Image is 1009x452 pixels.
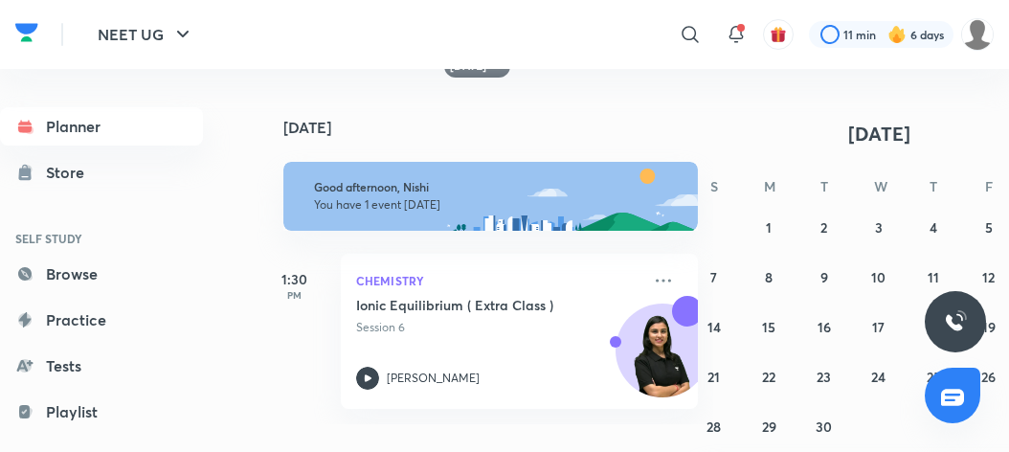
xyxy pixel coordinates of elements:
abbr: September 14, 2025 [707,318,721,336]
button: September 28, 2025 [699,411,729,441]
button: September 1, 2025 [753,212,784,242]
a: Company Logo [15,18,38,52]
abbr: September 1, 2025 [766,218,772,237]
img: afternoon [283,162,699,231]
p: Session 6 [356,319,641,336]
abbr: September 16, 2025 [818,318,831,336]
button: September 18, 2025 [918,311,949,342]
abbr: September 3, 2025 [875,218,883,237]
abbr: Wednesday [874,177,887,195]
p: [PERSON_NAME] [387,370,480,387]
abbr: Monday [764,177,775,195]
button: September 4, 2025 [918,212,949,242]
abbr: September 29, 2025 [762,418,776,436]
abbr: September 30, 2025 [816,418,832,436]
abbr: September 4, 2025 [930,218,937,237]
abbr: September 9, 2025 [820,268,828,286]
h4: [DATE] [283,120,718,135]
button: September 22, 2025 [753,361,784,392]
button: September 24, 2025 [863,361,894,392]
button: September 11, 2025 [918,261,949,292]
abbr: September 7, 2025 [710,268,717,286]
h6: Good afternoon, Nishi [314,180,668,194]
button: September 29, 2025 [753,411,784,441]
button: September 9, 2025 [809,261,840,292]
abbr: September 26, 2025 [981,368,996,386]
button: September 25, 2025 [918,361,949,392]
abbr: Sunday [710,177,718,195]
abbr: September 8, 2025 [765,268,773,286]
abbr: September 17, 2025 [872,318,885,336]
button: September 8, 2025 [753,261,784,292]
button: September 3, 2025 [863,212,894,242]
abbr: September 25, 2025 [927,368,941,386]
p: Chemistry [356,269,641,292]
img: Avatar [617,314,708,406]
abbr: September 24, 2025 [871,368,886,386]
abbr: September 11, 2025 [928,268,939,286]
p: PM [257,289,333,301]
h5: 1:30 [257,269,333,289]
button: September 16, 2025 [809,311,840,342]
button: September 7, 2025 [699,261,729,292]
abbr: September 19, 2025 [982,318,996,336]
img: avatar [770,26,787,43]
button: September 26, 2025 [974,361,1004,392]
button: September 30, 2025 [809,411,840,441]
abbr: Tuesday [820,177,828,195]
h5: Ionic Equilibrium ( Extra Class ) [356,296,594,315]
img: Nishi raghuwanshi [961,18,994,51]
img: Company Logo [15,18,38,47]
button: September 21, 2025 [699,361,729,392]
abbr: September 23, 2025 [817,368,831,386]
div: Store [46,161,96,184]
img: ttu [944,310,967,333]
abbr: September 2, 2025 [820,218,827,237]
abbr: September 18, 2025 [927,318,940,336]
button: September 10, 2025 [863,261,894,292]
img: streak [887,25,907,44]
abbr: Thursday [930,177,937,195]
abbr: September 15, 2025 [762,318,775,336]
abbr: September 10, 2025 [871,268,886,286]
button: September 17, 2025 [863,311,894,342]
button: September 19, 2025 [974,311,1004,342]
button: September 12, 2025 [974,261,1004,292]
span: [DATE] [848,121,910,147]
abbr: September 28, 2025 [706,418,721,436]
abbr: September 5, 2025 [985,218,993,237]
p: You have 1 event [DATE] [314,197,668,213]
abbr: September 21, 2025 [707,368,720,386]
button: September 15, 2025 [753,311,784,342]
button: September 2, 2025 [809,212,840,242]
abbr: September 12, 2025 [982,268,995,286]
button: September 14, 2025 [699,311,729,342]
button: NEET UG [86,15,206,54]
abbr: September 22, 2025 [762,368,775,386]
button: September 23, 2025 [809,361,840,392]
button: avatar [763,19,794,50]
button: September 5, 2025 [974,212,1004,242]
abbr: Friday [985,177,993,195]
